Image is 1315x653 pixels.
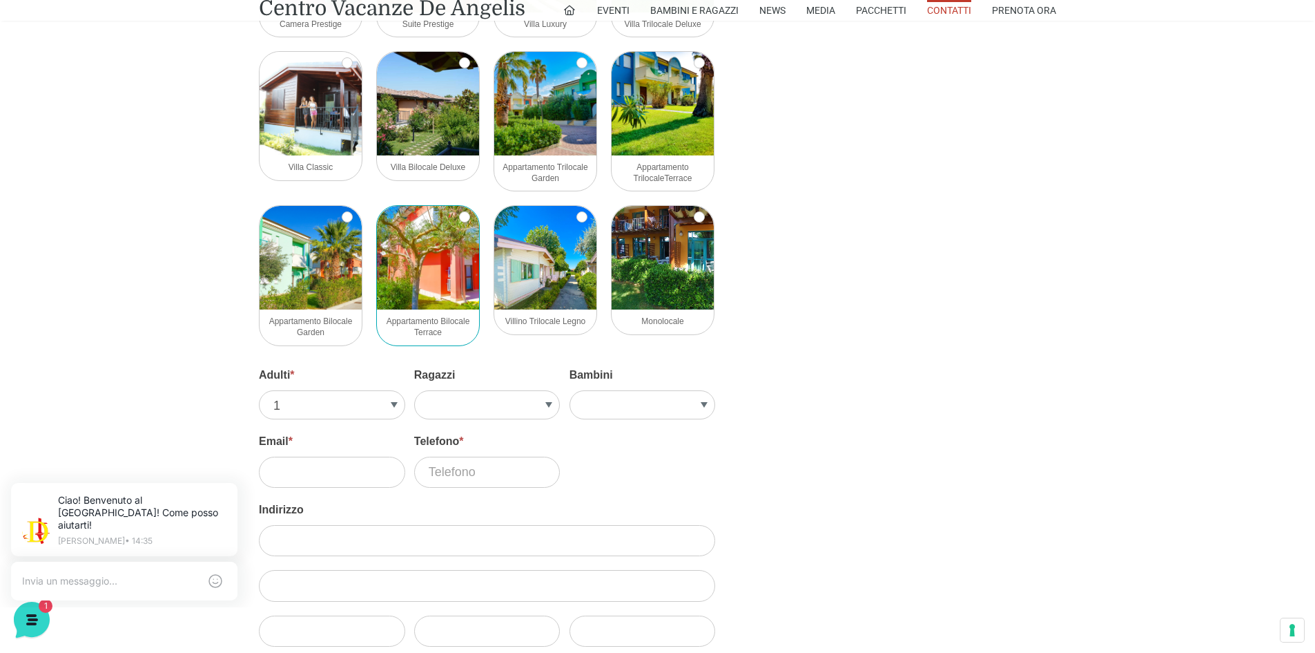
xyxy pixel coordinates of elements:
[213,463,233,475] p: Aiuto
[240,149,254,163] span: 1
[503,162,587,183] span: Appartamento Trilocale Garden
[569,367,716,390] label: Bambini
[66,70,235,79] p: [PERSON_NAME] • 14:35
[377,206,479,310] img: Appartamento Bilocale Terrace
[391,162,466,172] span: Villa Bilocale Deluxe
[11,61,232,88] p: La nostra missione è rendere la tua esperienza straordinaria!
[11,11,232,55] h2: Ciao da De Angelis Resort 👋
[612,52,714,155] img: Appartamento TrilocaleTerrace
[58,149,220,163] p: Ciao! Benvenuto al [GEOGRAPHIC_DATA]! Come posso aiutarti!
[180,444,265,475] button: Aiuto
[22,174,254,202] button: Inizia una conversazione
[494,52,596,155] img: Appartamento Trilocale Garden
[259,367,405,390] label: Adulti
[17,127,260,169] a: [PERSON_NAME]Ciao! Benvenuto al [GEOGRAPHIC_DATA]! Come posso aiutarti!5 gg fa1
[119,463,157,475] p: Messaggi
[260,206,362,310] img: Appartamento Bilocale Garden
[30,51,58,79] img: light
[260,52,362,155] img: Villa Classic
[576,57,587,68] input: Appartamento Trilocale GardenAppartamento Trilocale Garden
[505,316,586,326] span: Villino Trilocale Legno
[280,19,342,29] span: Camera Prestige
[41,463,65,475] p: Home
[259,433,405,457] label: Email
[228,133,254,145] p: 5 gg fa
[402,19,454,29] span: Suite Prestige
[31,259,226,273] input: Cerca un articolo...
[90,182,204,193] span: Inizia una conversazione
[342,57,353,68] input: Villa ClassicVilla Classic
[147,229,254,240] a: Apri Centro Assistenza
[414,457,561,488] input: Telefono
[459,57,470,68] input: Villa Bilocale DeluxeVilla Bilocale Deluxe
[11,599,52,641] iframe: Customerly Messenger Launcher
[694,211,705,223] input: MonolocaleMonolocale
[22,111,117,122] span: Le tue conversazioni
[22,229,108,240] span: Trova una risposta
[1280,618,1304,642] button: Le tue preferenze relative al consenso per le tecnologie di tracciamento
[22,134,50,162] img: light
[58,133,220,146] span: [PERSON_NAME]
[96,444,181,475] button: 1Messaggi
[612,206,714,310] img: Monolocale
[459,211,470,223] input: Appartamento Bilocale TerraceAppartamento Bilocale Terrace
[138,442,148,452] span: 1
[259,502,715,525] div: Indirizzo
[414,433,561,457] label: Telefono
[66,28,235,65] p: Ciao! Benvenuto al [GEOGRAPHIC_DATA]! Come posso aiutarti!
[634,162,692,183] span: Appartamento TrilocaleTerrace
[123,111,254,122] a: [DEMOGRAPHIC_DATA] tutto
[11,444,96,475] button: Home
[414,367,561,390] label: Ragazzi
[576,211,587,223] input: Villino Trilocale LegnoVillino Trilocale Legno
[624,19,701,29] span: Villa Trilocale Deluxe
[342,211,353,223] input: Appartamento Bilocale GardenAppartamento Bilocale Garden
[494,206,596,310] img: Villino Trilocale Legno
[377,52,479,155] img: Villa Bilocale Deluxe
[694,57,705,68] input: Appartamento TrilocaleTerraceAppartamento TrilocaleTerrace
[641,316,683,326] span: Monolocale
[524,19,567,29] span: Villa Luxury
[387,316,470,337] span: Appartamento Bilocale Terrace
[289,162,333,172] span: Villa Classic
[269,316,353,337] span: Appartamento Bilocale Garden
